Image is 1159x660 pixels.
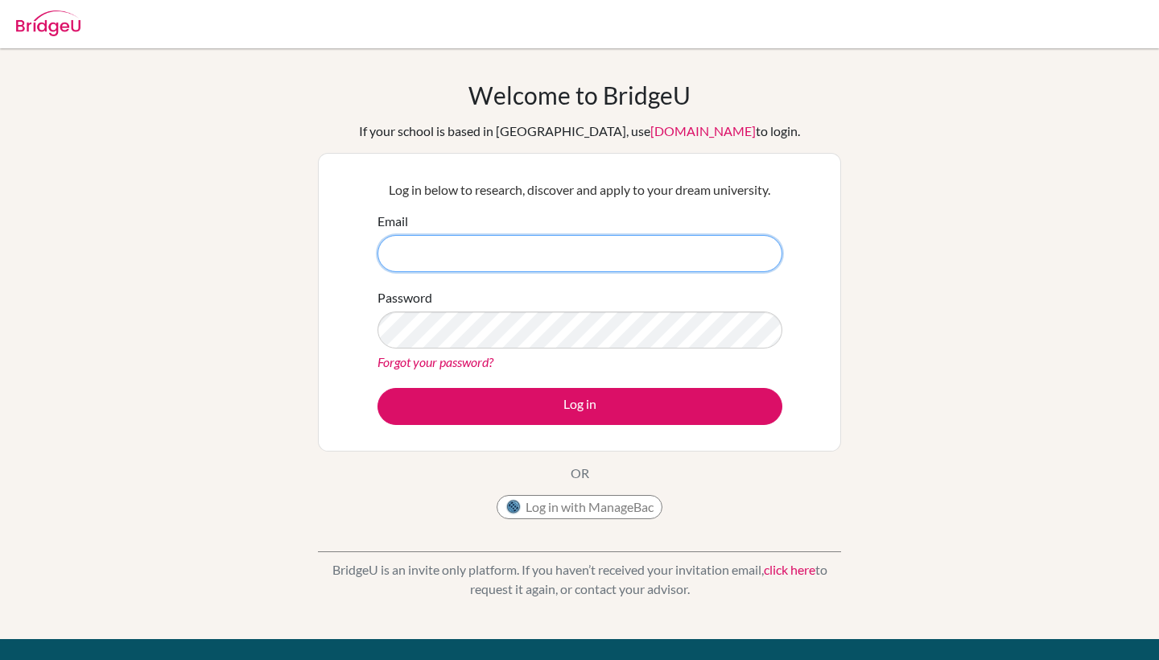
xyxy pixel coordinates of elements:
[650,123,756,138] a: [DOMAIN_NAME]
[359,122,800,141] div: If your school is based in [GEOGRAPHIC_DATA], use to login.
[571,464,589,483] p: OR
[497,495,662,519] button: Log in with ManageBac
[377,180,782,200] p: Log in below to research, discover and apply to your dream university.
[16,10,80,36] img: Bridge-U
[377,354,493,369] a: Forgot your password?
[377,288,432,307] label: Password
[318,560,841,599] p: BridgeU is an invite only platform. If you haven’t received your invitation email, to request it ...
[764,562,815,577] a: click here
[468,80,691,109] h1: Welcome to BridgeU
[377,212,408,231] label: Email
[377,388,782,425] button: Log in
